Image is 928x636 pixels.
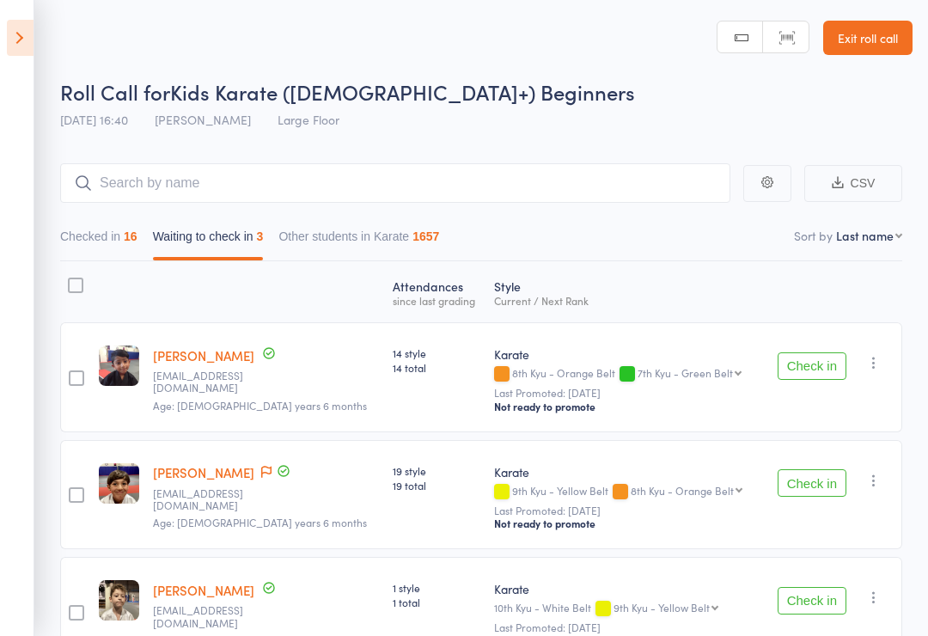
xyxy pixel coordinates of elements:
[278,221,439,260] button: Other students in Karate1657
[153,515,367,529] span: Age: [DEMOGRAPHIC_DATA] years 6 months
[393,478,480,492] span: 19 total
[638,367,733,378] div: 7th Kyu - Green Belt
[393,360,480,375] span: 14 total
[494,580,756,597] div: Karate
[153,346,254,364] a: [PERSON_NAME]
[494,367,756,382] div: 8th Kyu - Orange Belt
[153,221,264,260] button: Waiting to check in3
[99,580,139,621] img: image1754462008.png
[155,111,251,128] span: [PERSON_NAME]
[60,163,730,203] input: Search by name
[494,517,756,530] div: Not ready to promote
[153,487,265,512] small: esinclairwadham@kidsoutwest.org
[386,269,487,315] div: Atten­dances
[60,221,137,260] button: Checked in16
[412,229,439,243] div: 1657
[393,295,480,306] div: since last grading
[614,602,710,613] div: 9th Kyu - Yellow Belt
[494,387,756,399] small: Last Promoted: [DATE]
[99,346,139,386] img: image1644382961.png
[393,580,480,595] span: 1 style
[393,463,480,478] span: 19 style
[804,165,902,202] button: CSV
[99,463,139,504] img: image1731390072.png
[153,398,367,413] span: Age: [DEMOGRAPHIC_DATA] years 6 months
[393,346,480,360] span: 14 style
[778,469,846,497] button: Check in
[494,602,756,616] div: 10th Kyu - White Belt
[823,21,913,55] a: Exit roll call
[60,77,170,106] span: Roll Call for
[631,485,734,496] div: 8th Kyu - Orange Belt
[278,111,339,128] span: Large Floor
[153,463,254,481] a: [PERSON_NAME]
[494,346,756,363] div: Karate
[257,229,264,243] div: 3
[124,229,137,243] div: 16
[778,587,846,615] button: Check in
[153,581,254,599] a: [PERSON_NAME]
[494,295,756,306] div: Current / Next Rank
[494,400,756,413] div: Not ready to promote
[494,505,756,517] small: Last Promoted: [DATE]
[494,463,756,480] div: Karate
[153,370,265,394] small: chintcha2@gmail.com
[60,111,128,128] span: [DATE] 16:40
[494,485,756,499] div: 9th Kyu - Yellow Belt
[778,352,846,380] button: Check in
[794,227,833,244] label: Sort by
[494,621,756,633] small: Last Promoted: [DATE]
[836,227,894,244] div: Last name
[393,595,480,609] span: 1 total
[170,77,635,106] span: Kids Karate ([DEMOGRAPHIC_DATA]+) Beginners
[487,269,763,315] div: Style
[153,604,265,629] small: miaklly@yahoo.com.au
